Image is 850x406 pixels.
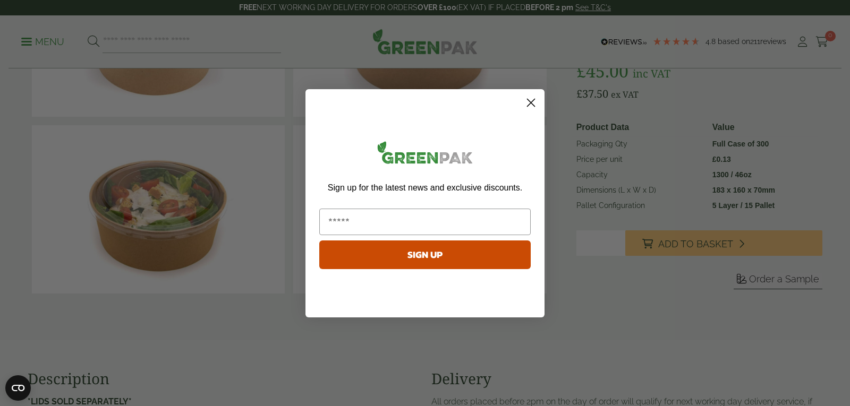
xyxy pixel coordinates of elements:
button: SIGN UP [319,240,531,269]
span: Sign up for the latest news and exclusive discounts. [328,183,522,192]
button: Close dialog [522,93,540,112]
img: greenpak_logo [319,137,531,172]
button: Open CMP widget [5,375,31,401]
input: Email [319,209,531,235]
